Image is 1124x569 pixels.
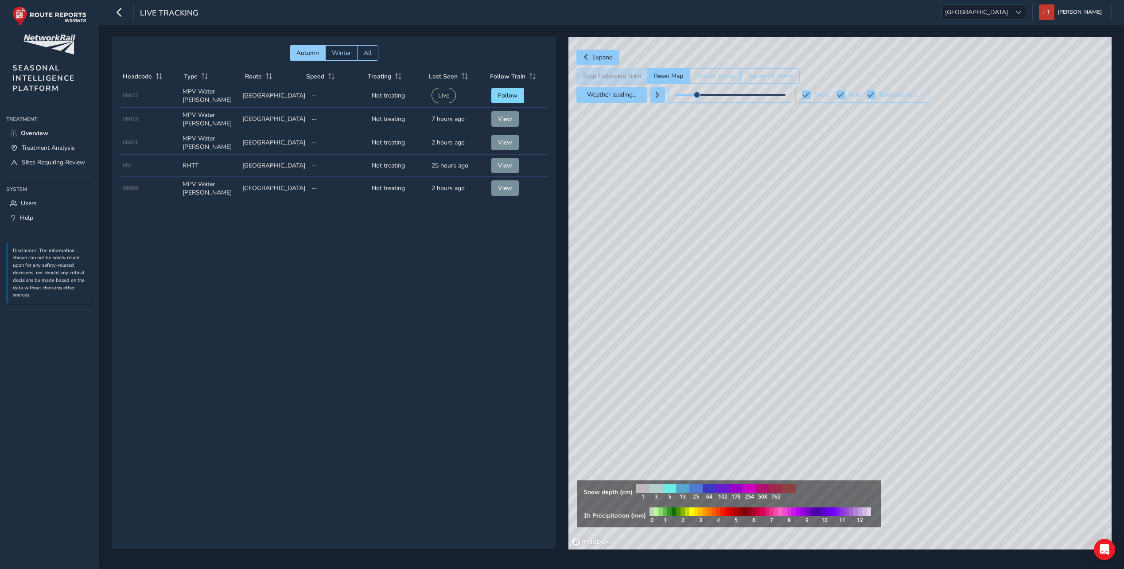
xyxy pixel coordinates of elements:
td: 2 hours ago [428,131,488,155]
a: Users [6,196,93,210]
span: All [364,49,372,57]
span: 054 [123,162,132,169]
button: Expand [576,50,619,65]
img: rain legend [646,504,875,527]
button: View [491,180,519,196]
label: Snow [814,92,830,98]
span: Help [20,214,33,222]
td: -- [308,131,368,155]
img: diamond-layout [1039,4,1054,20]
td: [GEOGRAPHIC_DATA] [239,177,308,200]
td: -- [308,177,368,200]
a: Sites Requiring Review [6,155,93,170]
span: Overview [21,129,48,137]
button: Cluster Trains [689,68,740,84]
span: SEASONAL INTELLIGENCE PLATFORM [12,63,75,94]
td: Not treating [369,177,428,200]
td: Not treating [369,131,428,155]
button: Live [432,88,456,103]
button: Follow [491,88,524,103]
div: System [6,183,93,196]
strong: 1h Precipitation (mm) [583,511,646,520]
span: 06021 [123,139,138,146]
span: View [498,138,512,147]
button: Winter [325,45,357,61]
span: 06022 [123,92,138,99]
label: Rain [848,92,860,98]
td: 2 hours ago [428,177,488,200]
button: View [491,111,519,127]
span: Type [184,72,198,81]
span: View [498,115,512,123]
a: Overview [6,126,93,140]
td: MPV Water [PERSON_NAME] [179,108,239,131]
td: MPV Water [PERSON_NAME] [179,84,239,108]
img: customer logo [23,35,75,55]
span: Treatment Analysis [22,144,75,152]
span: View [498,161,512,170]
span: Live Tracking [140,8,198,20]
strong: Snow depth (cm) [583,488,633,496]
td: -- [308,155,368,177]
td: Not treating [369,84,428,108]
button: Autumn [290,45,325,61]
td: [GEOGRAPHIC_DATA] [239,131,308,155]
span: Users [21,199,37,207]
button: See all UK trains [740,68,800,84]
span: Autumn [296,49,319,57]
label: Temperatures [879,92,916,98]
button: Weather loading... [576,87,647,103]
td: MPV Water [PERSON_NAME] [179,177,239,200]
span: Speed [306,72,324,81]
button: Snow Rain Temperatures [795,87,929,103]
span: Headcode [123,72,152,81]
td: [GEOGRAPHIC_DATA] [239,84,308,108]
td: RHTT [179,155,239,177]
button: [PERSON_NAME] [1039,4,1105,20]
td: -- [308,108,368,131]
span: Route [245,72,262,81]
td: Not treating [369,155,428,177]
span: Treating [368,72,391,81]
span: 06009 [123,185,138,191]
span: Expand [592,53,613,62]
td: [GEOGRAPHIC_DATA] [239,155,308,177]
td: Not treating [369,108,428,131]
p: Disclaimer: The information shown can not be solely relied upon for any safety-related decisions,... [13,247,88,300]
td: 7 hours ago [428,108,488,131]
td: -- [308,84,368,108]
span: Winter [332,49,351,57]
a: Treatment Analysis [6,140,93,155]
div: Treatment [6,113,93,126]
a: Help [6,210,93,225]
td: [GEOGRAPHIC_DATA] [239,108,308,131]
img: rr logo [12,6,86,26]
button: View [491,135,519,150]
span: Follow Train [490,72,525,81]
button: Reset Map [647,68,689,84]
div: Open Intercom Messenger [1094,539,1115,560]
button: View [491,158,519,173]
span: [PERSON_NAME] [1058,4,1102,20]
span: 06023 [123,116,138,122]
span: [GEOGRAPHIC_DATA] [942,5,1011,19]
td: MPV Water [PERSON_NAME] [179,131,239,155]
span: Follow [498,91,517,100]
span: Last Seen [429,72,458,81]
button: All [357,45,378,61]
img: snow legend [633,480,799,504]
td: 25 hours ago [428,155,488,177]
span: View [498,184,512,192]
span: Sites Requiring Review [22,158,85,167]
